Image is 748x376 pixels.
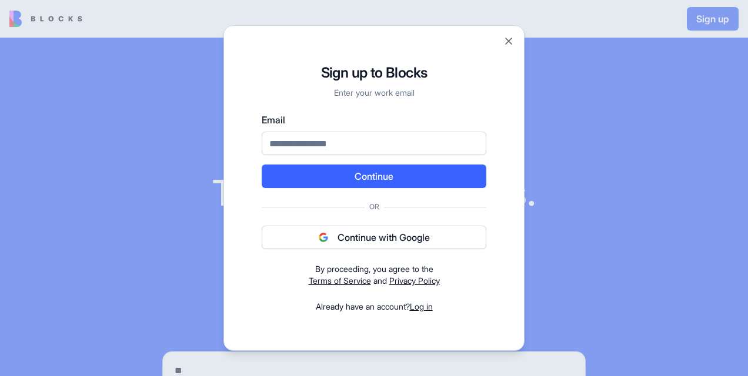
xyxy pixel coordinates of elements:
[309,276,371,286] a: Terms of Service
[262,113,486,127] label: Email
[262,263,486,275] div: By proceeding, you agree to the
[389,276,440,286] a: Privacy Policy
[503,35,515,47] button: Close
[262,263,486,287] div: and
[262,87,486,99] p: Enter your work email
[319,233,328,242] img: google logo
[262,226,486,249] button: Continue with Google
[365,202,384,211] span: Or
[262,301,486,313] div: Already have an account?
[262,164,486,188] button: Continue
[262,63,486,82] h1: Sign up to Blocks
[410,301,433,311] a: Log in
